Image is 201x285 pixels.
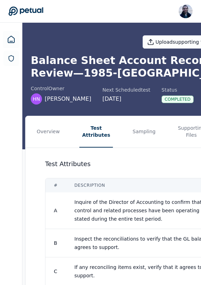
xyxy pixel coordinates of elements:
[79,116,113,148] button: Test Attributes
[31,85,91,92] div: control Owner
[3,31,20,48] a: Dashboard
[54,240,57,246] span: B
[3,51,19,66] a: SOC
[45,159,91,172] h3: Test Attributes
[33,95,40,102] span: HN
[179,4,193,18] img: Roberto Fernandez
[130,116,158,148] button: Sampling
[45,95,91,103] span: [PERSON_NAME]
[102,95,150,103] div: [DATE]
[102,86,150,93] div: Next Scheduled test
[54,269,57,274] span: C
[54,208,57,213] span: A
[34,116,63,148] button: Overview
[8,6,43,16] a: Go to Dashboard
[161,95,194,103] div: Completed
[161,86,194,93] div: Status
[45,178,66,192] th: #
